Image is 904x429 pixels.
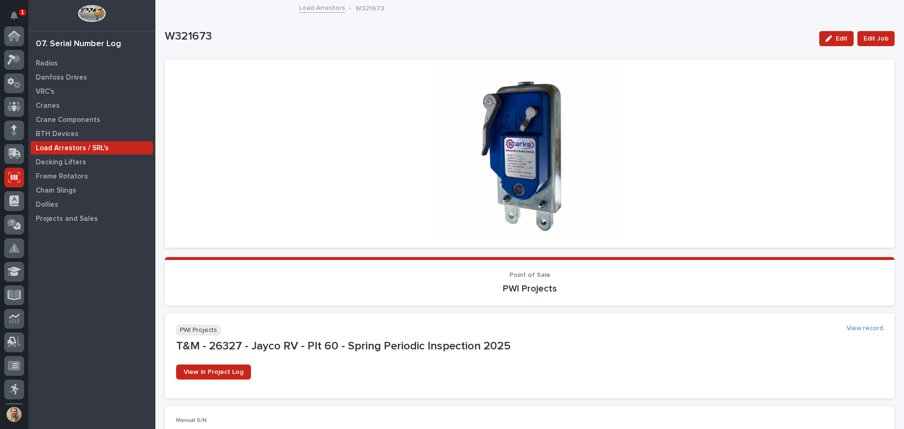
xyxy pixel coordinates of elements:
[36,172,88,181] p: Frame Rotators
[176,418,207,423] span: Manual S/N
[36,59,58,68] p: Radios
[36,144,109,153] p: Load Arrestors / SRL's
[28,155,155,169] a: Decking Lifters
[28,211,155,226] a: Projects and Sales
[299,2,345,13] a: Load Arrestors
[36,88,55,96] p: VRC's
[184,369,243,375] span: View in Project Log
[28,56,155,70] a: Radios
[509,272,550,278] span: Point of Sale
[78,5,105,22] img: Workspace Logo
[28,113,155,127] a: Crane Components
[165,30,812,43] p: W321673
[36,158,86,167] p: Decking Lifters
[28,70,155,84] a: Danfoss Drives
[176,364,251,380] a: View in Project Log
[28,197,155,211] a: Dollies
[36,215,98,223] p: Projects and Sales
[176,340,883,353] p: T&M - 26327 - Jayco RV - Plt 60 - Spring Periodic Inspection 2025
[12,11,24,26] div: Notifications1
[176,324,221,336] p: PWI Projects
[857,31,895,46] button: Edit Job
[847,324,883,332] a: View record
[28,84,155,98] a: VRC's
[36,39,121,49] div: 07. Serial Number Log
[21,9,24,16] p: 1
[836,34,847,43] span: Edit
[4,6,24,25] button: Notifications
[28,183,155,197] a: Chain Slings
[28,169,155,183] a: Frame Rotators
[28,127,155,141] a: BTH Devices
[355,2,384,13] p: W321673
[36,130,79,138] p: BTH Devices
[36,102,60,110] p: Cranes
[864,33,888,44] span: Edit Job
[4,405,24,424] button: users-avatar
[36,186,76,195] p: Chain Slings
[176,283,883,294] p: PWI Projects
[28,98,155,113] a: Cranes
[36,116,100,124] p: Crane Components
[36,201,58,209] p: Dollies
[36,73,87,82] p: Danfoss Drives
[819,31,854,46] button: Edit
[28,141,155,155] a: Load Arrestors / SRL's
